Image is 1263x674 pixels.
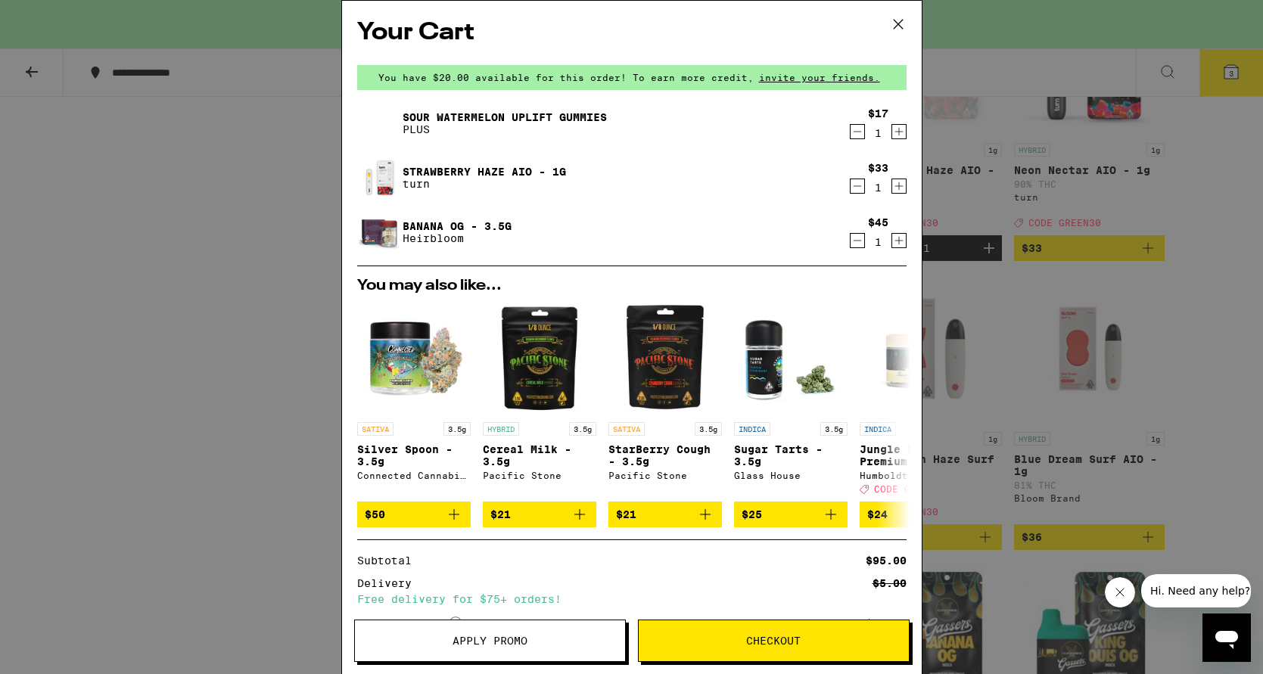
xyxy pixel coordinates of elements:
[403,166,566,178] a: Strawberry Haze AIO - 1g
[860,301,973,415] img: Humboldt Farms - Jungle Lava Premium - 4g
[483,471,596,480] div: Pacific Stone
[569,422,596,436] p: 3.5g
[357,471,471,480] div: Connected Cannabis Co
[734,443,848,467] p: Sugar Tarts - 3.5g
[365,508,385,520] span: $50
[866,555,907,566] div: $95.00
[357,594,907,604] div: Free delivery for $75+ orders!
[616,508,636,520] span: $21
[403,220,512,232] a: Banana OG - 3.5g
[820,422,848,436] p: 3.5g
[483,301,596,502] a: Open page for Cereal Milk - 3.5g from Pacific Stone
[850,233,865,248] button: Decrement
[483,443,596,467] p: Cereal Milk - 3.5g
[860,502,973,527] button: Add to bag
[850,179,865,194] button: Decrement
[357,578,422,589] div: Delivery
[868,216,888,228] div: $45
[357,211,400,253] img: Banana OG - 3.5g
[357,65,907,90] div: You have $20.00 available for this order! To earn more credit,invite your friends.
[1105,577,1135,607] iframe: Close message
[891,179,907,194] button: Increment
[354,620,626,662] button: Apply Promo
[453,635,527,646] span: Apply Promo
[357,157,400,199] img: Strawberry Haze AIO - 1g
[357,443,471,467] p: Silver Spoon - 3.5g
[860,443,973,467] p: Jungle Lava Premium - 4g
[742,508,762,520] span: $25
[357,555,422,566] div: Subtotal
[403,123,607,135] p: PLUS
[403,178,566,190] p: turn
[357,16,907,50] h2: Your Cart
[866,618,907,629] div: $33.00
[608,443,722,467] p: StarBerry Cough - 3.5g
[695,422,722,436] p: 3.5g
[734,471,848,480] div: Glass House
[608,502,722,527] button: Add to bag
[490,508,511,520] span: $21
[891,124,907,139] button: Increment
[860,301,973,502] a: Open page for Jungle Lava Premium - 4g from Humboldt Farms
[483,422,519,436] p: HYBRID
[357,102,400,144] img: Sour Watermelon UPLIFT Gummies
[1202,613,1251,662] iframe: Button to launch messaging window
[1141,574,1251,607] iframe: Message from company
[357,278,907,294] h2: You may also like...
[873,578,907,589] div: $5.00
[867,508,888,520] span: $24
[868,107,888,120] div: $17
[868,162,888,174] div: $33
[868,236,888,248] div: 1
[357,301,471,502] a: Open page for Silver Spoon - 3.5g from Connected Cannabis Co
[746,635,801,646] span: Checkout
[638,620,910,662] button: Checkout
[891,233,907,248] button: Increment
[483,502,596,527] button: Add to bag
[443,422,471,436] p: 3.5g
[357,617,462,630] div: Taxes & Fees
[734,422,770,436] p: INDICA
[734,502,848,527] button: Add to bag
[860,471,973,480] div: Humboldt Farms
[357,301,471,415] img: Connected Cannabis Co - Silver Spoon - 3.5g
[734,301,848,415] img: Glass House - Sugar Tarts - 3.5g
[608,301,722,415] img: Pacific Stone - StarBerry Cough - 3.5g
[608,471,722,480] div: Pacific Stone
[483,301,596,415] img: Pacific Stone - Cereal Milk - 3.5g
[403,232,512,244] p: Heirbloom
[608,301,722,502] a: Open page for StarBerry Cough - 3.5g from Pacific Stone
[754,73,885,82] span: invite your friends.
[850,124,865,139] button: Decrement
[608,422,645,436] p: SATIVA
[868,182,888,194] div: 1
[868,127,888,139] div: 1
[860,422,896,436] p: INDICA
[357,502,471,527] button: Add to bag
[403,111,607,123] a: Sour Watermelon UPLIFT Gummies
[378,73,754,82] span: You have $20.00 available for this order! To earn more credit,
[874,484,947,494] span: CODE GREEN30
[734,301,848,502] a: Open page for Sugar Tarts - 3.5g from Glass House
